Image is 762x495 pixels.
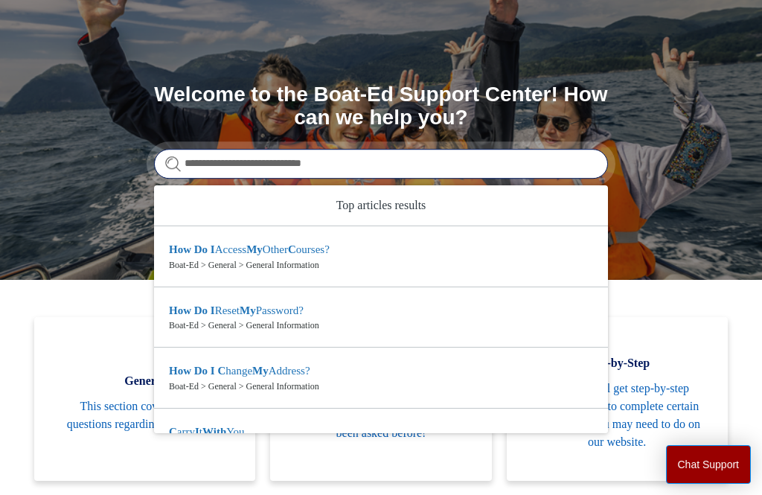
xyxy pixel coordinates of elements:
em: With [202,426,226,438]
zd-autocomplete-header: Top articles results [154,185,608,226]
em: C [217,365,225,377]
em: I [211,243,215,255]
em: Do [194,243,208,255]
em: I [211,304,215,316]
zd-autocomplete-breadcrumbs-multibrand: Boat-Ed > General > General Information [169,319,593,332]
span: Here you will get step-by-step guides on how to complete certain actions that you may need to do ... [529,380,705,451]
em: How [169,243,191,255]
h1: Welcome to the Boat-Ed Support Center! How can we help you? [154,83,608,130]
button: Chat Support [666,445,752,484]
em: My [240,304,256,316]
zd-autocomplete-title-multibrand: Suggested result 3 How Do I Change My Address? [169,365,310,380]
em: C [288,243,296,255]
a: Step-by-Step Here you will get step-by-step guides on how to complete certain actions that you ma... [507,317,728,481]
zd-autocomplete-breadcrumbs-multibrand: Boat-Ed > General > General Information [169,258,593,272]
em: I [211,365,215,377]
zd-autocomplete-title-multibrand: Suggested result 4 Carry It With You [169,426,245,441]
em: How [169,304,191,316]
span: This section covers general questions regarding your course! [57,397,233,433]
span: General [57,372,233,390]
span: Step-by-Step [529,354,705,372]
zd-autocomplete-title-multibrand: Suggested result 1 How Do I Access My Other Courses? [169,243,330,258]
em: C [169,426,177,438]
em: I [195,426,199,438]
input: Search [154,149,608,179]
zd-autocomplete-title-multibrand: Suggested result 2 How Do I Reset My Password? [169,304,304,319]
em: Do [194,304,208,316]
em: My [252,365,269,377]
zd-autocomplete-breadcrumbs-multibrand: Boat-Ed > General > General Information [169,380,593,393]
em: Do [194,365,208,377]
a: General This section covers general questions regarding your course! [34,317,255,481]
em: My [246,243,263,255]
em: How [169,365,191,377]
